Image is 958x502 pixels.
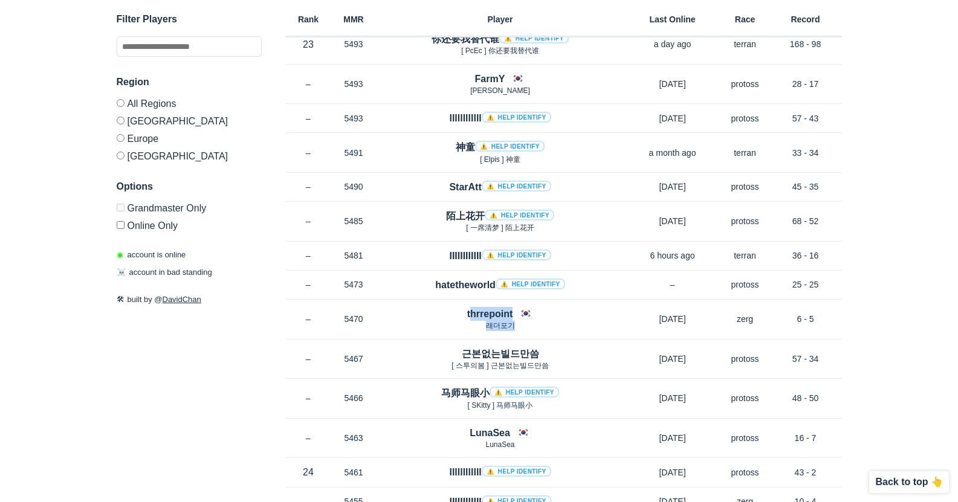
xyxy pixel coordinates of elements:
p: terran [721,147,769,159]
p: account in bad standing [117,267,212,279]
p: 28 - 17 [769,78,842,90]
p: [DATE] [624,215,721,227]
h4: hatetheworld [435,278,565,292]
h4: StarAtt [449,180,551,194]
h6: Rank [286,15,331,24]
a: ⚠️ Help identify [482,112,551,123]
input: Europe [117,134,125,142]
a: ⚠️ Help identify [496,278,565,289]
span: [PERSON_NAME] [470,86,530,95]
span: [ SKitty ] 马师马眼小 [467,401,532,410]
p: 5461 [331,466,377,478]
p: 6 hours ago [624,249,721,262]
p: – [624,278,721,291]
p: 43 - 2 [769,466,842,478]
p: [DATE] [624,432,721,444]
input: Grandmaster Only [117,204,125,211]
h4: 陌上花开 [446,209,554,223]
p: 25 - 25 [769,278,842,291]
p: [DATE] [624,181,721,193]
h3: Options [117,179,262,194]
p: account is online [117,249,186,261]
p: 5463 [331,432,377,444]
p: 5485 [331,215,377,227]
p: terran [721,249,769,262]
span: [ 一席清梦 ] 陌上花开 [466,224,534,232]
h4: LunaSea [470,426,510,440]
p: protoss [721,392,769,404]
p: 57 - 34 [769,353,842,365]
p: 68 - 52 [769,215,842,227]
p: 5470 [331,313,377,325]
p: 5481 [331,249,377,262]
a: ⚠️ Help identify [482,466,551,477]
label: All Regions [117,99,262,112]
p: 5493 [331,38,377,50]
span: [ 스투의봄 ] 근본없는빌드만씀 [451,361,549,370]
input: [GEOGRAPHIC_DATA] [117,117,125,124]
p: zerg [721,313,769,325]
h4: 근본없는빌드만씀 [462,347,539,361]
h4: llllllllllll [449,465,551,479]
p: protoss [721,466,769,478]
p: built by @ [117,294,262,306]
p: 5467 [331,353,377,365]
label: [GEOGRAPHIC_DATA] [117,112,262,129]
p: 36 - 16 [769,249,842,262]
p: – [286,353,331,365]
h4: 马师马眼小 [441,386,559,400]
p: 168 - 98 [769,38,842,50]
p: – [286,78,331,90]
a: ⚠️ Help identify [485,210,554,220]
p: protoss [721,181,769,193]
p: protoss [721,112,769,124]
p: protoss [721,278,769,291]
h4: FarmY [475,72,505,86]
p: protoss [721,78,769,90]
p: 24 [286,465,331,479]
p: – [286,432,331,444]
p: 5466 [331,392,377,404]
h6: Race [721,15,769,24]
p: [DATE] [624,353,721,365]
span: ☠️ [117,268,126,277]
input: All Regions [117,99,125,107]
p: – [286,181,331,193]
input: Online Only [117,221,125,229]
span: [ Elpis ] 神童 [480,155,520,164]
h6: Last Online [624,15,721,24]
span: ◉ [117,250,123,259]
label: Only Show accounts currently in Grandmaster [117,204,262,216]
p: 5473 [331,278,377,291]
h6: Player [377,15,624,24]
p: a day ago [624,38,721,50]
p: [DATE] [624,78,721,90]
p: 48 - 50 [769,392,842,404]
p: 6 - 5 [769,313,842,325]
p: – [286,249,331,262]
h4: thrrepoint [467,307,513,321]
p: 33 - 34 [769,147,842,159]
p: – [286,112,331,124]
h4: IIIIIIIIIIII [449,249,551,263]
span: 래더포기 [486,321,515,330]
h4: 神童 [456,140,545,154]
h3: Filter Players [117,12,262,27]
label: Only show accounts currently laddering [117,216,262,231]
p: protoss [721,432,769,444]
p: – [286,215,331,227]
p: protoss [721,215,769,227]
p: Back to top 👆 [875,477,943,487]
h6: Record [769,15,842,24]
p: – [286,392,331,404]
span: 🛠 [117,295,125,304]
a: ⚠️ Help identify [482,181,551,191]
p: 45 - 35 [769,181,842,193]
p: [DATE] [624,112,721,124]
p: [DATE] [624,313,721,325]
a: DavidChan [163,295,201,304]
p: terran [721,38,769,50]
a: ⚠️ Help identify [499,33,569,43]
span: LunaSea [485,440,514,449]
label: Europe [117,129,262,147]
